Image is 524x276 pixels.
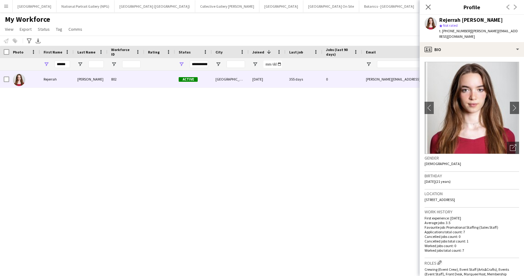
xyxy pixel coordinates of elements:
[507,142,519,154] div: Open photos pop-in
[115,0,195,12] button: [GEOGRAPHIC_DATA] ([GEOGRAPHIC_DATA])
[148,50,160,54] span: Rating
[44,50,62,54] span: First Name
[425,248,519,253] p: Worked jobs total count: 7
[263,61,282,68] input: Joined Filter Input
[107,71,144,88] div: 802
[20,26,32,32] span: Export
[439,29,518,39] span: | [PERSON_NAME][EMAIL_ADDRESS][DOMAIN_NAME]
[425,239,519,243] p: Cancelled jobs total count: 1
[212,71,249,88] div: [GEOGRAPHIC_DATA]
[5,26,14,32] span: View
[285,71,322,88] div: 355 days
[420,42,524,57] div: Bio
[425,197,455,202] span: [STREET_ADDRESS]
[13,74,25,86] img: Rejerrah Hosie Meese
[425,220,519,225] p: Average jobs: 3.5
[35,25,52,33] a: Status
[215,61,221,67] button: Open Filter Menu
[25,37,33,45] app-action-btn: Advanced filters
[179,50,191,54] span: Status
[420,3,524,11] h3: Profile
[425,209,519,215] h3: Work history
[77,61,83,67] button: Open Filter Menu
[122,61,141,68] input: Workforce ID Filter Input
[425,173,519,179] h3: Birthday
[362,71,485,88] div: [PERSON_NAME][EMAIL_ADDRESS][DOMAIN_NAME]
[55,61,70,68] input: First Name Filter Input
[439,29,471,33] span: t. [PHONE_NUMBER]
[419,0,472,12] button: [GEOGRAPHIC_DATA] (HES)
[227,61,245,68] input: City Filter Input
[443,23,458,28] span: Not rated
[303,0,359,12] button: [GEOGRAPHIC_DATA] On Site
[366,61,371,67] button: Open Filter Menu
[215,50,223,54] span: City
[249,71,285,88] div: [DATE]
[377,61,481,68] input: Email Filter Input
[44,61,49,67] button: Open Filter Menu
[425,243,519,248] p: Worked jobs count: 0
[252,50,264,54] span: Joined
[425,161,461,166] span: [DEMOGRAPHIC_DATA]
[425,155,519,161] h3: Gender
[425,216,519,220] p: First experience: [DATE]
[77,50,95,54] span: Last Name
[13,0,56,12] button: [GEOGRAPHIC_DATA]
[425,230,519,234] p: Applications total count: 7
[34,37,42,45] app-action-btn: Export XLSX
[359,0,419,12] button: Botanics - [GEOGRAPHIC_DATA]
[425,225,519,230] p: Favourite job: Promotional Staffing (Sales Staff)
[326,47,351,57] span: Jobs (last 90 days)
[439,17,503,23] div: Rejerrah [PERSON_NAME]
[252,61,258,67] button: Open Filter Menu
[425,179,451,184] span: [DATE] (21 years)
[5,15,50,24] span: My Workforce
[66,25,85,33] a: Comms
[40,71,74,88] div: Rejerrah
[13,50,23,54] span: Photo
[68,26,82,32] span: Comms
[56,0,115,12] button: National Portrait Gallery (NPG)
[425,191,519,196] h3: Location
[425,234,519,239] p: Cancelled jobs count: 0
[366,50,376,54] span: Email
[289,50,303,54] span: Last job
[179,61,184,67] button: Open Filter Menu
[425,62,519,154] img: Crew avatar or photo
[259,0,303,12] button: [GEOGRAPHIC_DATA]
[2,25,16,33] a: View
[17,25,34,33] a: Export
[74,71,107,88] div: [PERSON_NAME]
[56,26,62,32] span: Tag
[195,0,259,12] button: Collective Gallery [PERSON_NAME]
[111,61,117,67] button: Open Filter Menu
[179,77,198,82] span: Active
[425,259,519,266] h3: Roles
[322,71,362,88] div: 0
[38,26,50,32] span: Status
[88,61,104,68] input: Last Name Filter Input
[111,47,133,57] span: Workforce ID
[53,25,65,33] a: Tag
